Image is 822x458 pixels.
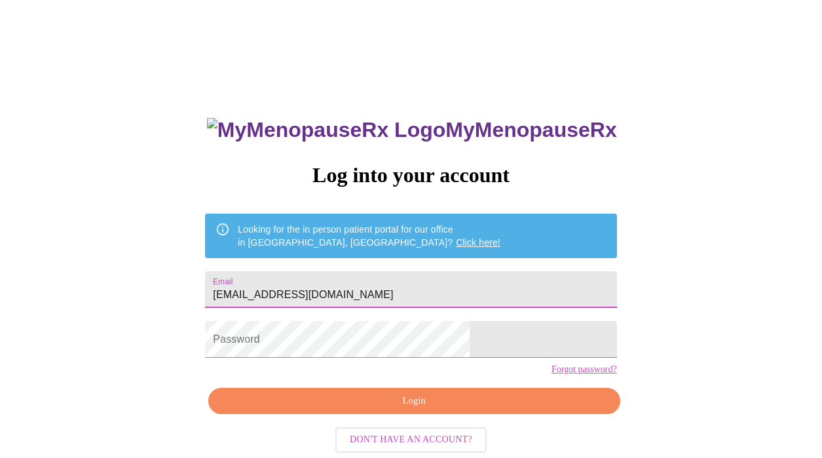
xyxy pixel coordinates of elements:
button: Don't have an account? [335,427,487,453]
span: Don't have an account? [350,432,472,448]
a: Don't have an account? [332,433,490,444]
a: Click here! [456,237,500,248]
h3: Log into your account [205,163,616,187]
a: Forgot password? [551,364,617,375]
button: Login [208,388,620,415]
span: Login [223,393,605,410]
h3: MyMenopauseRx [207,118,617,142]
img: MyMenopauseRx Logo [207,118,445,142]
div: Looking for the in person patient portal for our office in [GEOGRAPHIC_DATA], [GEOGRAPHIC_DATA]? [238,218,500,254]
